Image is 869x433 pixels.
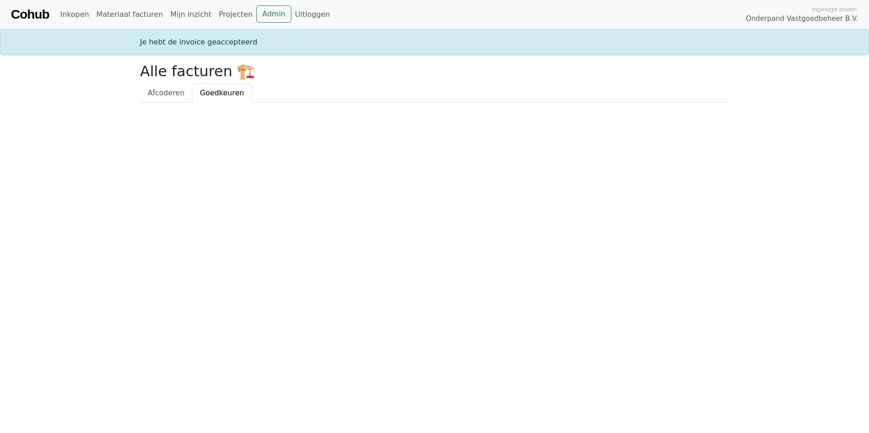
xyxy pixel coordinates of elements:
[215,5,256,24] a: Projecten
[93,5,167,24] a: Materiaal facturen
[56,5,92,24] a: Inkopen
[256,5,291,23] a: Admin
[135,37,734,48] div: Je hebt de invoice geaccepteerd
[746,14,858,24] span: Onderpand Vastgoedbeheer B.V.
[140,84,192,103] a: Afcoderen
[140,63,729,80] h2: Alle facturen 🏗️
[291,5,334,24] a: Uitloggen
[192,84,252,103] a: Goedkeuren
[200,89,244,97] span: Goedkeuren
[167,5,215,24] a: Mijn inzicht
[11,4,49,25] a: Cohub
[812,5,858,14] span: Ingelogd onder:
[148,89,185,97] span: Afcoderen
